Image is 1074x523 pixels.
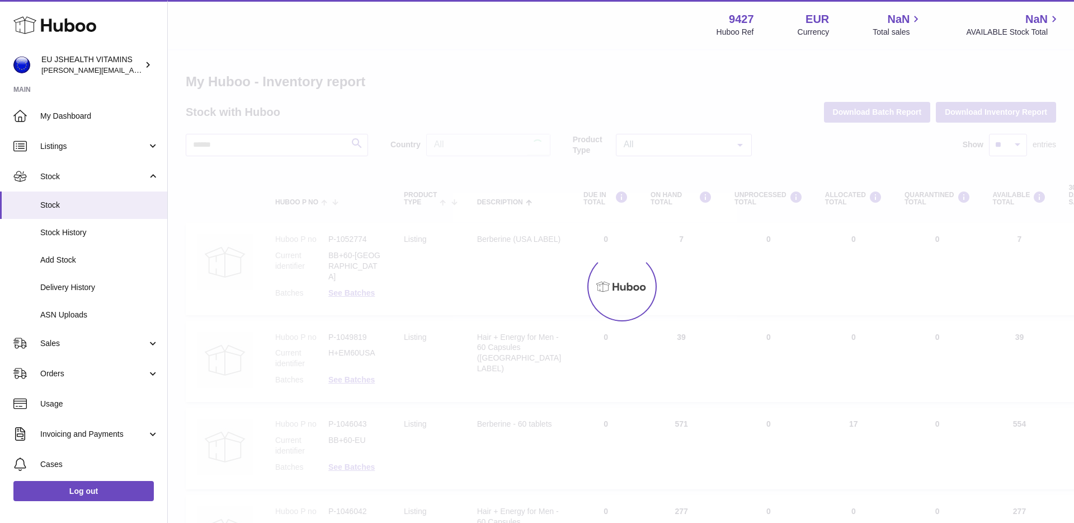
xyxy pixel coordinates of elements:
[40,399,159,409] span: Usage
[1025,12,1048,27] span: NaN
[40,200,159,211] span: Stock
[41,66,224,74] span: [PERSON_NAME][EMAIL_ADDRESS][DOMAIN_NAME]
[13,481,154,501] a: Log out
[40,459,159,470] span: Cases
[805,12,829,27] strong: EUR
[13,57,30,73] img: laura@jessicasepel.com
[40,171,147,182] span: Stock
[717,27,754,38] div: Huboo Ref
[729,12,754,27] strong: 9427
[966,27,1061,38] span: AVAILABLE Stock Total
[40,111,159,122] span: My Dashboard
[40,338,147,349] span: Sales
[966,12,1061,38] a: NaN AVAILABLE Stock Total
[40,310,159,320] span: ASN Uploads
[40,141,147,152] span: Listings
[40,368,147,379] span: Orders
[41,54,142,76] div: EU JSHEALTH VITAMINS
[887,12,910,27] span: NaN
[40,255,159,265] span: Add Stock
[40,282,159,293] span: Delivery History
[873,12,922,38] a: NaN Total sales
[40,429,147,440] span: Invoicing and Payments
[873,27,922,38] span: Total sales
[40,227,159,238] span: Stock History
[798,27,830,38] div: Currency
